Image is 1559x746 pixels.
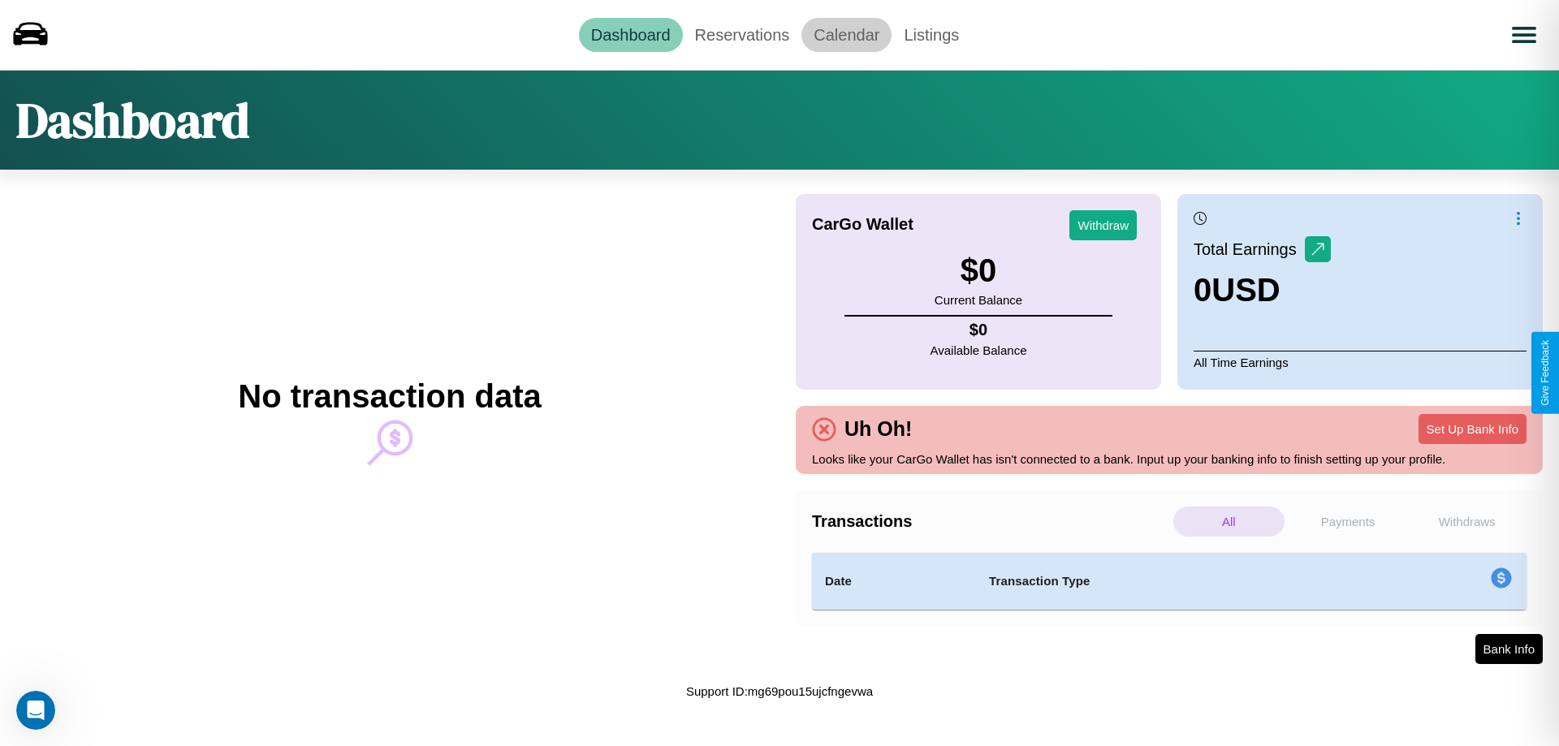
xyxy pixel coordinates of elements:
p: All [1173,507,1285,537]
p: Payments [1293,507,1404,537]
p: Total Earnings [1194,235,1305,264]
p: Looks like your CarGo Wallet has isn't connected to a bank. Input up your banking info to finish ... [812,448,1527,470]
h4: CarGo Wallet [812,215,913,234]
h4: Date [825,571,963,591]
h2: No transaction data [238,378,541,415]
a: Reservations [683,18,802,52]
button: Withdraw [1069,210,1137,240]
h4: Transactions [812,512,1169,531]
p: Support ID: mg69pou15ujcfngevwa [686,680,873,702]
a: Calendar [801,18,892,52]
h4: $ 0 [931,321,1027,339]
p: Current Balance [935,289,1022,311]
p: Available Balance [931,339,1027,361]
iframe: Intercom live chat [16,691,55,730]
h3: $ 0 [935,252,1022,289]
a: Listings [892,18,971,52]
button: Set Up Bank Info [1419,414,1527,444]
table: simple table [812,553,1527,610]
h1: Dashboard [16,87,249,153]
h3: 0 USD [1194,272,1331,308]
a: Dashboard [579,18,683,52]
div: Give Feedback [1540,340,1551,406]
p: Withdraws [1411,507,1522,537]
button: Open menu [1501,12,1547,58]
h4: Uh Oh! [836,417,920,441]
p: All Time Earnings [1194,351,1527,373]
button: Bank Info [1475,634,1543,664]
h4: Transaction Type [989,571,1358,591]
